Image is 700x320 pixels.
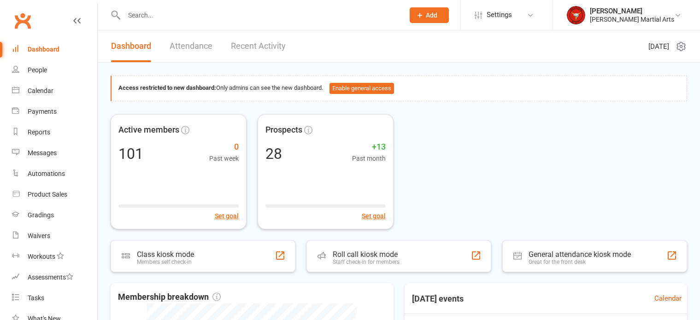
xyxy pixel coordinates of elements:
[405,291,471,307] h3: [DATE] events
[12,163,97,184] a: Automations
[118,291,221,304] span: Membership breakdown
[329,83,394,94] button: Enable general access
[352,140,386,154] span: +13
[28,253,55,260] div: Workouts
[118,146,143,161] div: 101
[265,146,282,161] div: 28
[215,211,239,221] button: Set goal
[12,205,97,226] a: Gradings
[111,30,151,62] a: Dashboard
[567,6,585,24] img: thumb_image1671745367.png
[12,226,97,246] a: Waivers
[333,259,400,265] div: Staff check-in for members
[28,232,50,239] div: Waivers
[28,273,73,281] div: Assessments
[28,87,53,94] div: Calendar
[12,267,97,288] a: Assessments
[12,101,97,122] a: Payments
[28,211,54,219] div: Gradings
[12,60,97,81] a: People
[209,153,239,163] span: Past week
[28,128,50,136] div: Reports
[12,143,97,163] a: Messages
[118,84,216,91] strong: Access restricted to new dashboard:
[28,170,65,177] div: Automations
[529,250,631,259] div: General attendance kiosk mode
[648,41,669,52] span: [DATE]
[590,15,674,23] div: [PERSON_NAME] Martial Arts
[590,7,674,15] div: [PERSON_NAME]
[137,259,194,265] div: Members self check-in
[28,108,57,115] div: Payments
[28,294,44,302] div: Tasks
[28,149,57,157] div: Messages
[362,211,386,221] button: Set goal
[28,191,67,198] div: Product Sales
[654,293,682,304] a: Calendar
[231,30,286,62] a: Recent Activity
[352,153,386,163] span: Past month
[410,7,449,23] button: Add
[12,184,97,205] a: Product Sales
[118,123,179,137] span: Active members
[333,250,400,259] div: Roll call kiosk mode
[28,46,59,53] div: Dashboard
[121,9,398,22] input: Search...
[487,5,512,25] span: Settings
[209,140,239,154] span: 0
[137,250,194,259] div: Class kiosk mode
[118,83,680,94] div: Only admins can see the new dashboard.
[12,39,97,60] a: Dashboard
[170,30,212,62] a: Attendance
[12,246,97,267] a: Workouts
[12,122,97,143] a: Reports
[529,259,631,265] div: Great for the front desk
[11,9,34,32] a: Clubworx
[426,12,437,19] span: Add
[265,123,302,137] span: Prospects
[12,81,97,101] a: Calendar
[28,66,47,74] div: People
[12,288,97,308] a: Tasks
